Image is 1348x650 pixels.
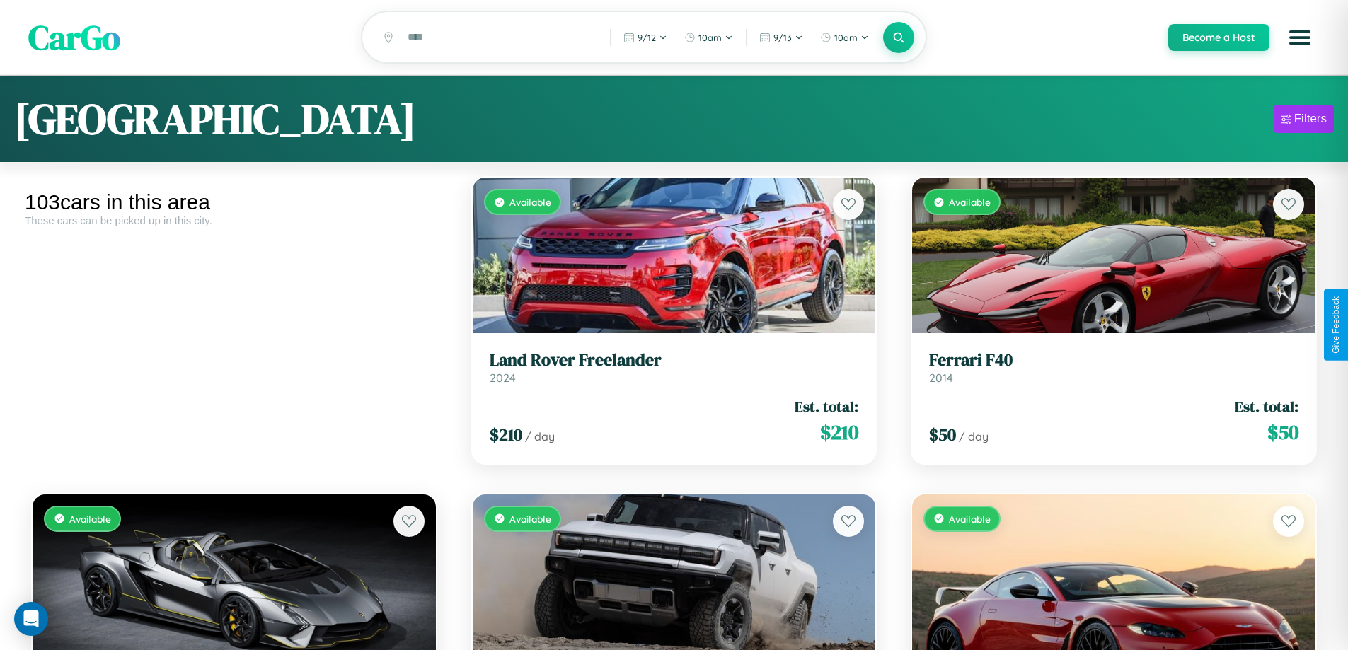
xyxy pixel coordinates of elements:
[25,190,444,214] div: 103 cars in this area
[834,32,858,43] span: 10am
[14,602,48,636] div: Open Intercom Messenger
[949,513,991,525] span: Available
[929,371,953,385] span: 2014
[1280,18,1320,57] button: Open menu
[1294,112,1327,126] div: Filters
[1274,105,1334,133] button: Filters
[1235,396,1298,417] span: Est. total:
[929,423,956,446] span: $ 50
[1168,24,1269,51] button: Become a Host
[490,350,859,371] h3: Land Rover Freelander
[509,196,551,208] span: Available
[1267,418,1298,446] span: $ 50
[14,90,416,148] h1: [GEOGRAPHIC_DATA]
[698,32,722,43] span: 10am
[509,513,551,525] span: Available
[69,513,111,525] span: Available
[929,350,1298,385] a: Ferrari F402014
[795,396,858,417] span: Est. total:
[525,429,555,443] span: / day
[490,371,516,385] span: 2024
[1331,296,1341,354] div: Give Feedback
[25,214,444,226] div: These cars can be picked up in this city.
[949,196,991,208] span: Available
[959,429,989,443] span: / day
[490,350,859,385] a: Land Rover Freelander2024
[677,26,740,49] button: 10am
[813,26,876,49] button: 10am
[616,26,674,49] button: 9/12
[490,423,522,446] span: $ 210
[929,350,1298,371] h3: Ferrari F40
[28,14,120,61] span: CarGo
[638,32,656,43] span: 9 / 12
[773,32,792,43] span: 9 / 13
[820,418,858,446] span: $ 210
[752,26,810,49] button: 9/13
